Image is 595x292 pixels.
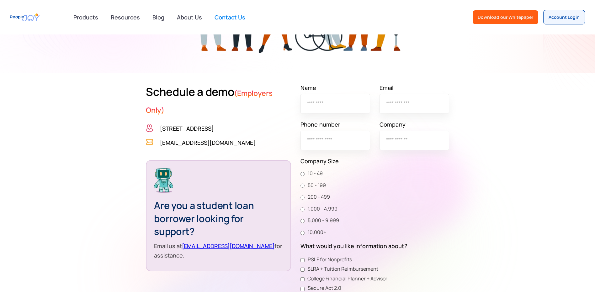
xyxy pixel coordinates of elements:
span: 200 - 499 [305,193,330,201]
label: What would you like information about? [300,241,449,251]
input: 10,000+ [300,231,305,235]
a: Download our Whitepaper [473,10,538,24]
input: 200 - 499 [300,196,305,200]
span: 1,000 - 4,999 [305,205,337,213]
span: PSLF for Nonprofits [308,256,352,264]
span: College Financial Planner + Advisor [305,275,387,283]
a: [EMAIL_ADDRESS][DOMAIN_NAME] [182,242,275,250]
input: College Financial Planner + Advisor [300,277,305,281]
span: 10,000+ [305,228,326,237]
span: Schedule a demo [146,84,234,99]
span: 50 - 199 [305,181,326,190]
div: Download our Whitepaper [478,14,533,20]
a: Blog [149,10,168,24]
label: Company Size [300,156,449,166]
span: 10 - 49 [305,169,323,178]
a: Account Login [543,10,585,24]
span: SLRA + Tuition Reimbursement [305,265,378,273]
input: Secure Act 2.0 [300,287,305,291]
input: PSLF for Nonprofits [300,258,305,262]
input: SLRA + Tuition Reimbursement [300,268,305,272]
a: Contact Us [211,10,249,24]
label: Company [380,120,449,129]
div: Account Login [549,14,580,20]
label: Phone number [300,120,370,129]
input: 10 - 49 [300,172,305,176]
div: Products [70,11,102,23]
label: Email [380,83,449,92]
input: 1,000 - 4,999 [300,207,305,211]
input: 50 - 199 [300,184,305,188]
img: Icon [146,124,153,132]
a: home [10,10,40,24]
a: About Us [173,10,206,24]
input: 5,000 - 9,999 [300,219,305,223]
h3: Are you a student loan borrower looking for support? [154,199,283,238]
label: Name [300,83,370,92]
a: Resources [107,10,144,24]
img: Icon [146,138,153,146]
p: [STREET_ADDRESS] [160,124,214,133]
a: [EMAIL_ADDRESS][DOMAIN_NAME] [160,138,255,147]
p: Email us at for assistance. [154,241,283,260]
span: 5,000 - 9,999 [305,216,339,225]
